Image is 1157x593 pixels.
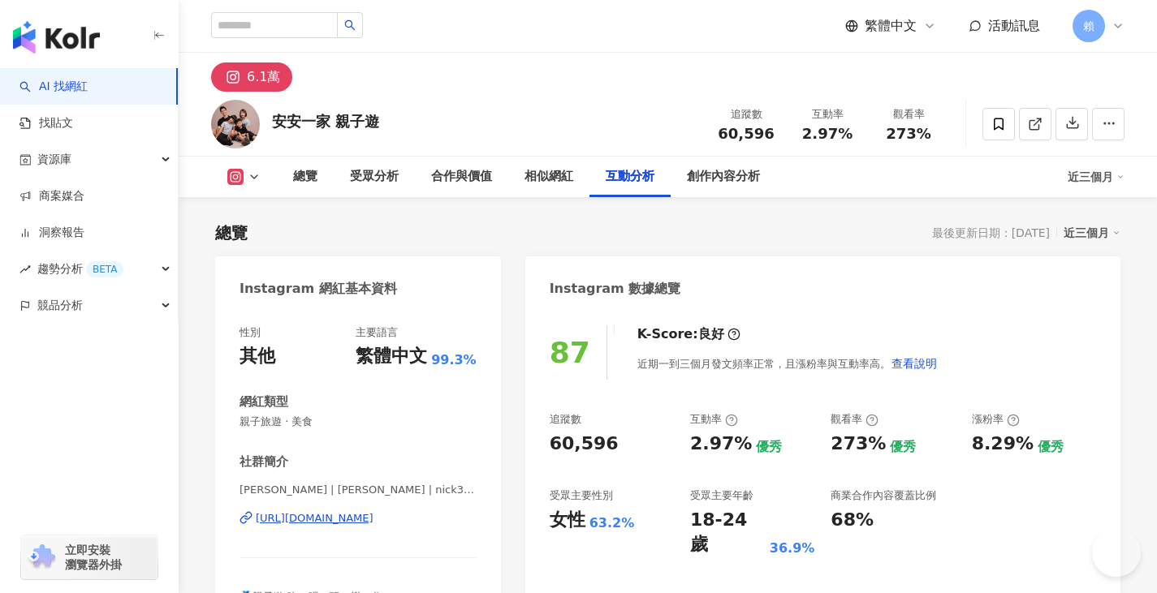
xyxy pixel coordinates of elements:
[19,115,73,131] a: 找貼文
[293,167,317,187] div: 總覽
[690,488,753,503] div: 受眾主要年齡
[240,415,477,429] span: 親子旅遊 · 美食
[770,539,815,557] div: 36.9%
[988,18,1040,33] span: 活動訊息
[525,167,573,187] div: 相似網紅
[65,543,122,572] span: 立即安裝 瀏覽器外掛
[1064,222,1120,243] div: 近三個月
[865,17,917,35] span: 繁體中文
[344,19,356,31] span: search
[240,344,275,369] div: 其他
[637,325,740,343] div: K-Score :
[21,535,158,579] a: chrome extension立即安裝 瀏覽器外掛
[550,280,681,298] div: Instagram 數據總覽
[891,347,938,380] button: 查看說明
[550,336,590,369] div: 87
[715,106,777,122] div: 追蹤數
[797,106,858,122] div: 互動率
[550,488,613,503] div: 受眾主要性別
[350,167,399,187] div: 受眾分析
[606,167,654,187] div: 互動分析
[550,412,581,427] div: 追蹤數
[240,393,288,410] div: 網紅類型
[690,432,752,457] div: 2.97%
[211,100,260,148] img: KOL Avatar
[356,344,427,369] div: 繁體中文
[932,226,1050,239] div: 最後更新日期：[DATE]
[972,412,1020,427] div: 漲粉率
[211,62,292,92] button: 6.1萬
[1038,438,1064,456] div: 優秀
[13,21,100,54] img: logo
[240,325,261,340] div: 性別
[972,432,1034,457] div: 8.29%
[19,79,88,95] a: searchAI 找網紅
[878,106,939,122] div: 觀看率
[1092,528,1141,577] iframe: Help Scout Beacon - Open
[550,508,585,533] div: 女性
[831,432,886,457] div: 273%
[891,357,937,370] span: 查看說明
[240,511,477,526] a: [URL][DOMAIN_NAME]
[86,261,123,277] div: BETA
[37,141,71,178] span: 資源庫
[886,126,931,142] span: 273%
[687,167,760,187] div: 創作內容分析
[831,508,874,533] div: 68%
[256,511,373,526] div: [URL][DOMAIN_NAME]
[431,167,492,187] div: 合作與價值
[272,111,379,131] div: 安安一家 親子遊
[831,412,879,427] div: 觀看率
[247,66,280,88] div: 6.1萬
[431,351,477,369] span: 99.3%
[19,225,84,241] a: 洞察報告
[19,188,84,204] a: 商案媒合
[37,287,83,324] span: 競品分析
[637,347,938,380] div: 近期一到三個月發文頻率正常，且漲粉率與互動率高。
[690,508,766,558] div: 18-24 歲
[240,280,397,298] div: Instagram 網紅基本資料
[589,514,635,532] div: 63.2%
[26,544,58,570] img: chrome extension
[890,438,916,456] div: 優秀
[802,126,853,142] span: 2.97%
[1083,17,1094,35] span: 賴
[690,412,738,427] div: 互動率
[356,325,398,340] div: 主要語言
[1068,164,1125,190] div: 近三個月
[215,221,248,244] div: 總覽
[550,432,619,457] div: 60,596
[19,264,31,275] span: rise
[240,483,477,497] span: [PERSON_NAME] | [PERSON_NAME] | nick318190
[718,125,774,142] span: 60,596
[240,453,288,471] div: 社群簡介
[756,438,782,456] div: 優秀
[831,488,936,503] div: 商業合作內容覆蓋比例
[37,251,123,287] span: 趨勢分析
[698,325,724,343] div: 良好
